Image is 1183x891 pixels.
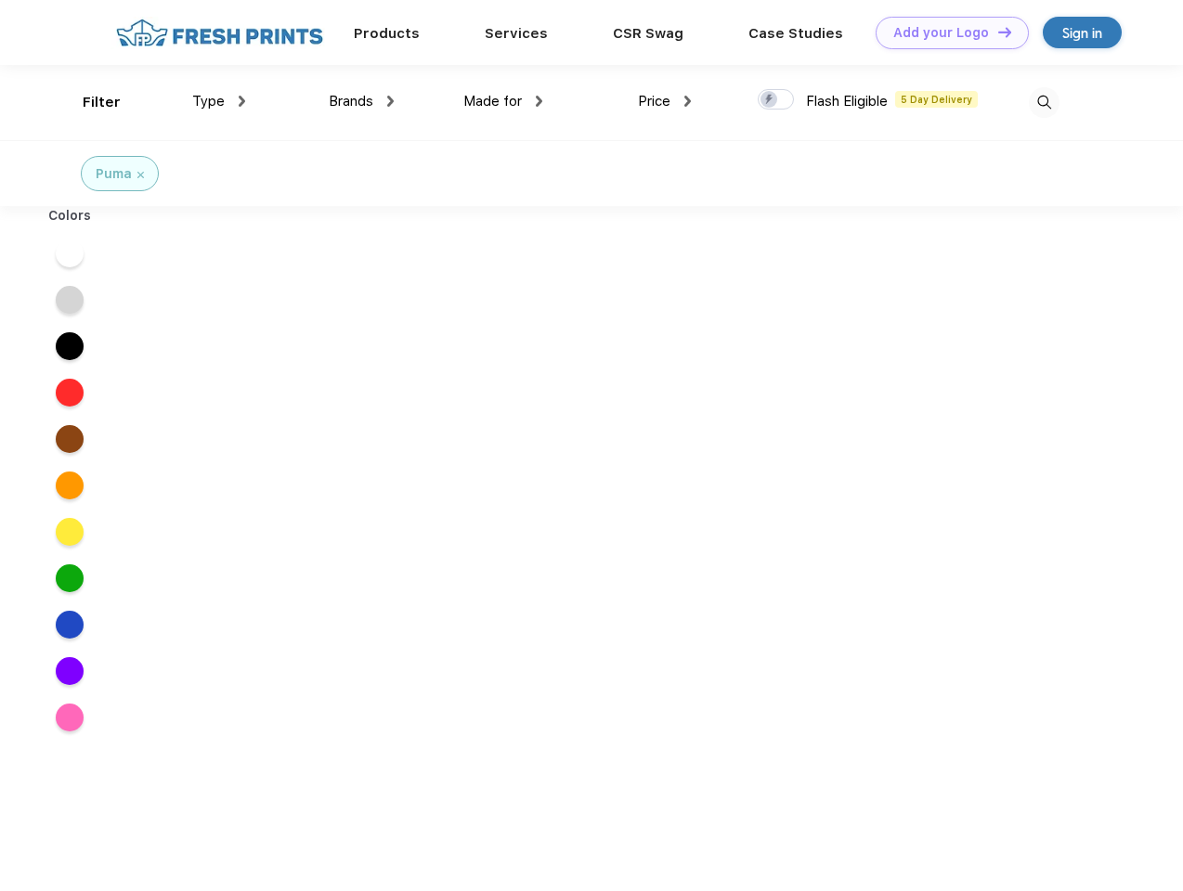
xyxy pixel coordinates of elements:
[684,96,691,107] img: dropdown.png
[96,164,132,184] div: Puma
[895,91,978,108] span: 5 Day Delivery
[806,93,888,110] span: Flash Eligible
[387,96,394,107] img: dropdown.png
[34,206,106,226] div: Colors
[192,93,225,110] span: Type
[354,25,420,42] a: Products
[536,96,542,107] img: dropdown.png
[1029,87,1059,118] img: desktop_search.svg
[463,93,522,110] span: Made for
[1043,17,1122,48] a: Sign in
[485,25,548,42] a: Services
[638,93,670,110] span: Price
[239,96,245,107] img: dropdown.png
[613,25,683,42] a: CSR Swag
[83,92,121,113] div: Filter
[1062,22,1102,44] div: Sign in
[110,17,329,49] img: fo%20logo%202.webp
[329,93,373,110] span: Brands
[893,25,989,41] div: Add your Logo
[137,172,144,178] img: filter_cancel.svg
[998,27,1011,37] img: DT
